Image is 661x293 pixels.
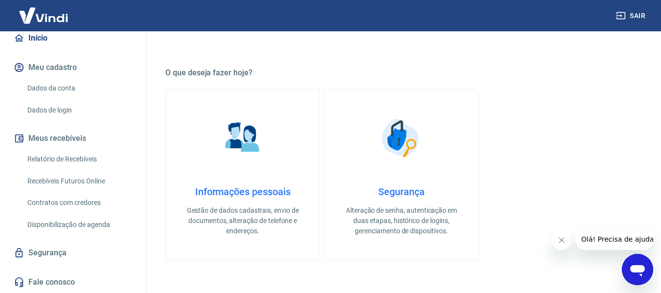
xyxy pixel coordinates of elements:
a: Dados de login [23,100,135,120]
h4: Informações pessoais [182,186,304,198]
iframe: Botão para abrir a janela de mensagens [622,254,653,285]
iframe: Mensagem da empresa [575,228,653,250]
img: Vindi [12,0,75,30]
button: Sair [614,7,649,25]
img: Informações pessoais [218,113,267,162]
a: Início [12,27,135,49]
p: Gestão de dados cadastrais, envio de documentos, alteração de telefone e endereços. [182,205,304,236]
a: Segurança [12,242,135,264]
a: Relatório de Recebíveis [23,149,135,169]
iframe: Fechar mensagem [552,230,571,250]
h5: O que deseja fazer hoje? [165,68,638,78]
a: Contratos com credores [23,193,135,213]
a: SegurançaSegurançaAlteração de senha, autenticação em duas etapas, histórico de logins, gerenciam... [324,90,479,260]
button: Meus recebíveis [12,128,135,149]
span: Olá! Precisa de ajuda? [6,7,82,15]
img: Segurança [377,113,426,162]
h4: Segurança [340,186,462,198]
button: Meu cadastro [12,57,135,78]
a: Dados da conta [23,78,135,98]
p: Alteração de senha, autenticação em duas etapas, histórico de logins, gerenciamento de dispositivos. [340,205,462,236]
a: Informações pessoaisInformações pessoaisGestão de dados cadastrais, envio de documentos, alteraçã... [165,90,320,260]
a: Fale conosco [12,271,135,293]
a: Disponibilização de agenda [23,215,135,235]
a: Recebíveis Futuros Online [23,171,135,191]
